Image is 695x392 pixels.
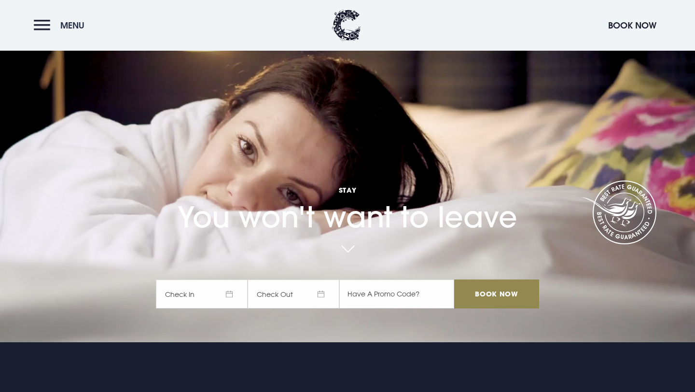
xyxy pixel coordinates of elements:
button: Book Now [603,15,661,36]
input: Have A Promo Code? [339,280,454,308]
h1: You won't want to leave [156,160,539,234]
span: Check Out [248,280,339,308]
input: Book Now [454,280,539,308]
span: Menu [60,20,84,31]
span: Check In [156,280,248,308]
button: Menu [34,15,89,36]
span: Stay [156,185,539,195]
img: Clandeboye Lodge [332,10,361,41]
